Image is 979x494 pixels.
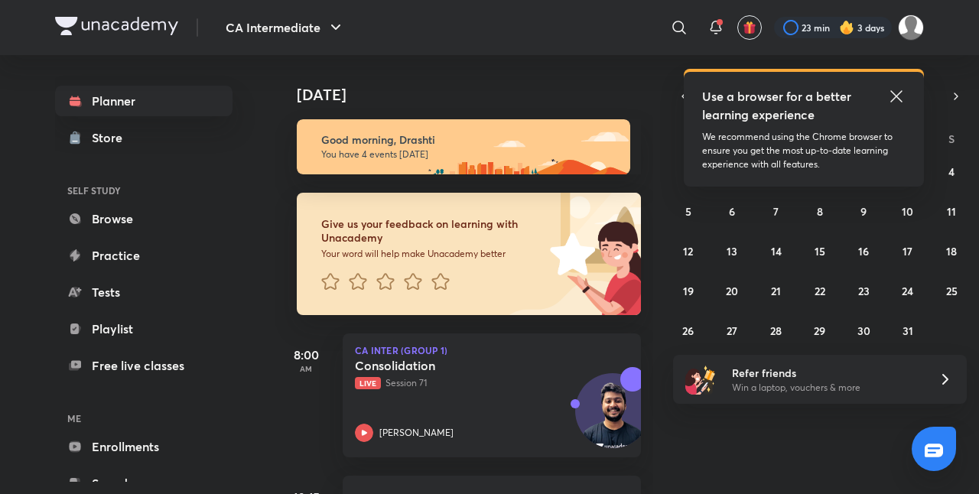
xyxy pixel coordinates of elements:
button: October 10, 2025 [896,199,920,223]
abbr: October 18, 2025 [946,244,957,258]
img: morning [297,119,630,174]
button: October 14, 2025 [764,239,789,263]
button: October 27, 2025 [720,318,744,343]
h6: SELF STUDY [55,177,233,203]
abbr: October 6, 2025 [729,204,735,219]
h6: Refer friends [732,365,920,381]
button: October 22, 2025 [808,278,832,303]
p: AM [275,364,337,373]
button: October 25, 2025 [939,278,964,303]
abbr: October 31, 2025 [903,323,913,338]
button: avatar [737,15,762,40]
div: Store [92,128,132,147]
a: Practice [55,240,233,271]
button: October 24, 2025 [896,278,920,303]
button: October 11, 2025 [939,199,964,223]
a: Store [55,122,233,153]
button: October 29, 2025 [808,318,832,343]
abbr: October 21, 2025 [771,284,781,298]
abbr: October 29, 2025 [814,323,825,338]
p: Session 71 [355,376,595,390]
img: Avatar [576,382,649,455]
abbr: Saturday [948,132,955,146]
h6: Give us your feedback on learning with Unacademy [321,217,545,245]
h5: Consolidation [355,358,545,373]
button: October 4, 2025 [939,159,964,184]
button: October 17, 2025 [896,239,920,263]
abbr: October 20, 2025 [726,284,738,298]
button: CA Intermediate [216,12,354,43]
a: Free live classes [55,350,233,381]
p: Win a laptop, vouchers & more [732,381,920,395]
h4: [DATE] [297,86,656,104]
abbr: October 27, 2025 [727,323,737,338]
p: CA Inter (Group 1) [355,346,629,355]
a: Browse [55,203,233,234]
button: October 26, 2025 [676,318,701,343]
a: Tests [55,277,233,307]
h5: 8:00 [275,346,337,364]
abbr: October 23, 2025 [858,284,870,298]
button: October 31, 2025 [896,318,920,343]
abbr: October 5, 2025 [685,204,691,219]
button: October 20, 2025 [720,278,744,303]
h5: Use a browser for a better learning experience [702,87,854,124]
button: October 5, 2025 [676,199,701,223]
abbr: October 17, 2025 [903,244,912,258]
p: Your word will help make Unacademy better [321,248,545,260]
abbr: October 28, 2025 [770,323,782,338]
a: Enrollments [55,431,233,462]
img: avatar [743,21,756,34]
button: October 13, 2025 [720,239,744,263]
button: October 15, 2025 [808,239,832,263]
abbr: October 15, 2025 [815,244,825,258]
button: October 12, 2025 [676,239,701,263]
h6: ME [55,405,233,431]
abbr: October 7, 2025 [773,204,779,219]
abbr: October 11, 2025 [947,204,956,219]
abbr: October 14, 2025 [771,244,782,258]
a: Company Logo [55,17,178,39]
button: October 30, 2025 [851,318,876,343]
button: October 23, 2025 [851,278,876,303]
button: October 16, 2025 [851,239,876,263]
button: October 9, 2025 [851,199,876,223]
abbr: October 8, 2025 [817,204,823,219]
img: streak [839,20,854,35]
abbr: October 16, 2025 [858,244,869,258]
abbr: October 24, 2025 [902,284,913,298]
p: [PERSON_NAME] [379,426,454,440]
span: Live [355,377,381,389]
abbr: October 12, 2025 [683,244,693,258]
p: You have 4 events [DATE] [321,148,616,161]
button: October 28, 2025 [764,318,789,343]
a: Planner [55,86,233,116]
button: October 8, 2025 [808,199,832,223]
button: October 18, 2025 [939,239,964,263]
h6: Good morning, Drashti [321,133,616,147]
button: October 6, 2025 [720,199,744,223]
button: October 21, 2025 [764,278,789,303]
abbr: October 30, 2025 [857,323,870,338]
abbr: October 25, 2025 [946,284,958,298]
p: We recommend using the Chrome browser to ensure you get the most up-to-date learning experience w... [702,130,906,171]
abbr: October 4, 2025 [948,164,955,179]
img: feedback_image [498,193,641,315]
button: October 7, 2025 [764,199,789,223]
abbr: October 10, 2025 [902,204,913,219]
abbr: October 22, 2025 [815,284,825,298]
img: Company Logo [55,17,178,35]
img: Drashti Patel [898,15,924,41]
abbr: October 19, 2025 [683,284,694,298]
button: October 19, 2025 [676,278,701,303]
abbr: October 26, 2025 [682,323,694,338]
img: referral [685,364,716,395]
abbr: October 9, 2025 [860,204,867,219]
a: Playlist [55,314,233,344]
abbr: October 13, 2025 [727,244,737,258]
